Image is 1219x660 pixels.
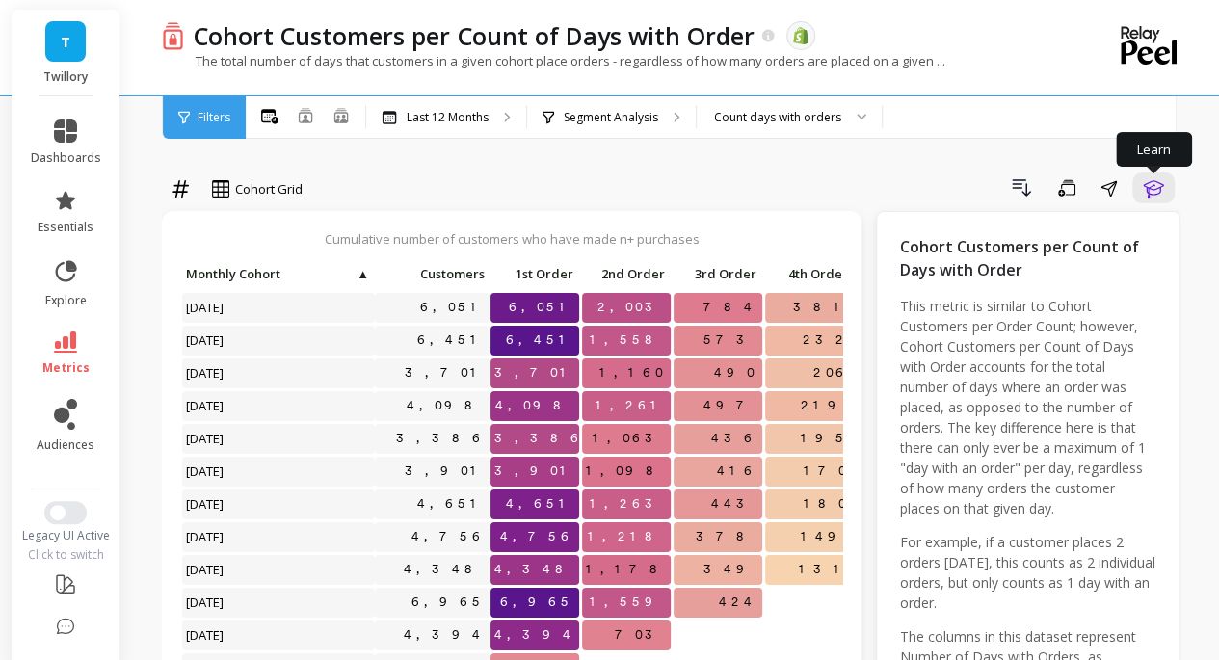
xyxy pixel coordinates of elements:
a: 3,701 [401,358,490,387]
a: 4,098 [403,391,490,420]
img: header icon [162,21,184,49]
p: For example, if a customer places 2 orders [DATE], this counts as 2 individual orders, but only c... [900,532,1156,613]
div: Click to switch [12,547,120,563]
span: 1,098 [582,457,672,486]
a: 4,348 [400,555,490,584]
p: Monthly Cohort [182,260,375,287]
span: 4,756 [496,522,579,551]
span: 497 [700,391,762,420]
a: 6,965 [408,588,490,617]
a: 6,451 [413,326,490,355]
p: 4th Order [765,260,854,287]
span: [DATE] [182,457,229,486]
p: Twillory [31,69,101,85]
span: audiences [37,437,94,453]
div: Toggle SortBy [490,260,581,290]
span: [DATE] [182,555,229,584]
div: Legacy UI Active [12,528,120,543]
div: Toggle SortBy [673,260,764,290]
span: 4,394 [490,620,581,649]
span: 131 [795,555,854,584]
div: Toggle SortBy [581,260,673,290]
div: Toggle SortBy [764,260,856,290]
span: 1,263 [586,489,671,518]
span: 436 [707,424,762,453]
span: 149 [797,522,854,551]
span: [DATE] [182,620,229,649]
img: api.shopify.svg [792,27,809,44]
span: 6,451 [502,326,579,355]
span: [DATE] [182,293,229,322]
span: metrics [42,360,90,376]
span: 4,098 [491,391,579,420]
a: 4,651 [413,489,490,518]
span: [DATE] [182,424,229,453]
span: 490 [710,358,762,387]
span: ▲ [355,266,369,281]
a: 6,051 [416,293,490,322]
p: Customers [375,260,490,287]
p: The total number of days that customers in a given cohort place orders - regardless of how many o... [162,52,945,69]
span: essentials [38,220,93,235]
span: 219 [797,391,854,420]
p: 2nd Order [582,260,671,287]
span: [DATE] [182,522,229,551]
span: 1,178 [582,555,676,584]
span: 195 [797,424,854,453]
span: [DATE] [182,391,229,420]
a: 4,756 [408,522,490,551]
span: 416 [713,457,762,486]
span: 424 [715,588,762,617]
span: 1,063 [589,424,671,453]
span: [DATE] [182,326,229,355]
span: 1,261 [592,391,671,420]
div: Count days with orders [714,108,841,126]
span: 3,901 [490,457,580,486]
span: 2,003 [594,293,671,322]
span: 4,348 [490,555,581,584]
span: 6,051 [505,293,579,322]
span: Monthly Cohort [186,266,355,281]
button: Learn [1132,172,1175,203]
span: 349 [700,555,762,584]
span: 206 [809,358,854,387]
span: 1,218 [584,522,671,551]
span: 1,558 [586,326,671,355]
span: 4,651 [502,489,579,518]
span: Cohort Grid [235,180,303,198]
span: 1,559 [586,588,671,617]
a: 3,386 [392,424,490,453]
a: 4,394 [400,620,490,649]
span: 381 [789,293,854,322]
span: 170 [800,457,854,486]
p: 1st Order [490,260,579,287]
p: Cumulative number of customers who have made n+ purchases [181,230,842,248]
div: Toggle SortBy [181,260,273,290]
p: This metric is similar to Cohort Customers per Order Count; however, Cohort Customers per Count o... [900,296,1156,518]
p: 3rd Order [674,260,762,287]
span: 232 [799,326,854,355]
div: Toggle SortBy [374,260,465,290]
p: Segment Analysis [564,110,658,125]
span: 703 [611,620,671,649]
span: [DATE] [182,358,229,387]
span: Cohort Customers per Count of Days with Order [900,236,1139,280]
span: 573 [700,326,762,355]
p: Cohort Customers per Count of Days with Order [194,19,754,52]
button: Switch to New UI [44,501,87,524]
span: Filters [198,110,230,125]
span: Customers [379,266,485,281]
span: 6,965 [496,588,579,617]
span: T [61,31,70,53]
span: 784 [700,293,762,322]
span: dashboards [31,150,101,166]
span: 1,160 [596,358,671,387]
span: 4th Order [769,266,848,281]
span: 180 [800,489,854,518]
span: 3rd Order [677,266,756,281]
span: [DATE] [182,489,229,518]
a: 3,901 [401,457,490,486]
span: 1st Order [494,266,573,281]
span: 3,386 [490,424,589,453]
span: 3,701 [490,358,580,387]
